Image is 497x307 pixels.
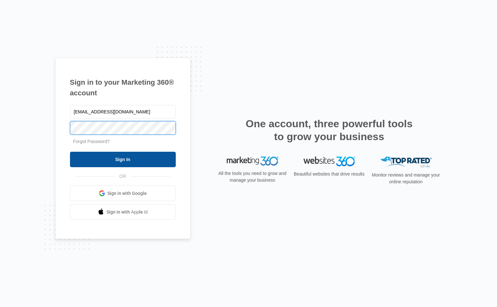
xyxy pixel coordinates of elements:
[106,209,148,216] span: Sign in with Apple Id
[293,171,365,177] p: Beautiful websites that drive results
[70,77,176,98] h1: Sign in to your Marketing 360® account
[216,170,289,184] p: All the tools you need to grow and manage your business
[70,105,176,119] input: Email
[70,204,176,220] a: Sign in with Apple Id
[107,190,147,197] span: Sign in with Google
[244,117,415,143] h2: One account, three powerful tools to grow your business
[227,157,278,166] img: Marketing 360
[115,173,131,180] span: OR
[73,139,110,144] a: Forgot Password?
[380,157,432,167] img: Top Rated Local
[303,157,355,166] img: Websites 360
[70,186,176,201] a: Sign in with Google
[70,152,176,167] input: Sign In
[370,172,442,185] p: Monitor reviews and manage your online reputation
